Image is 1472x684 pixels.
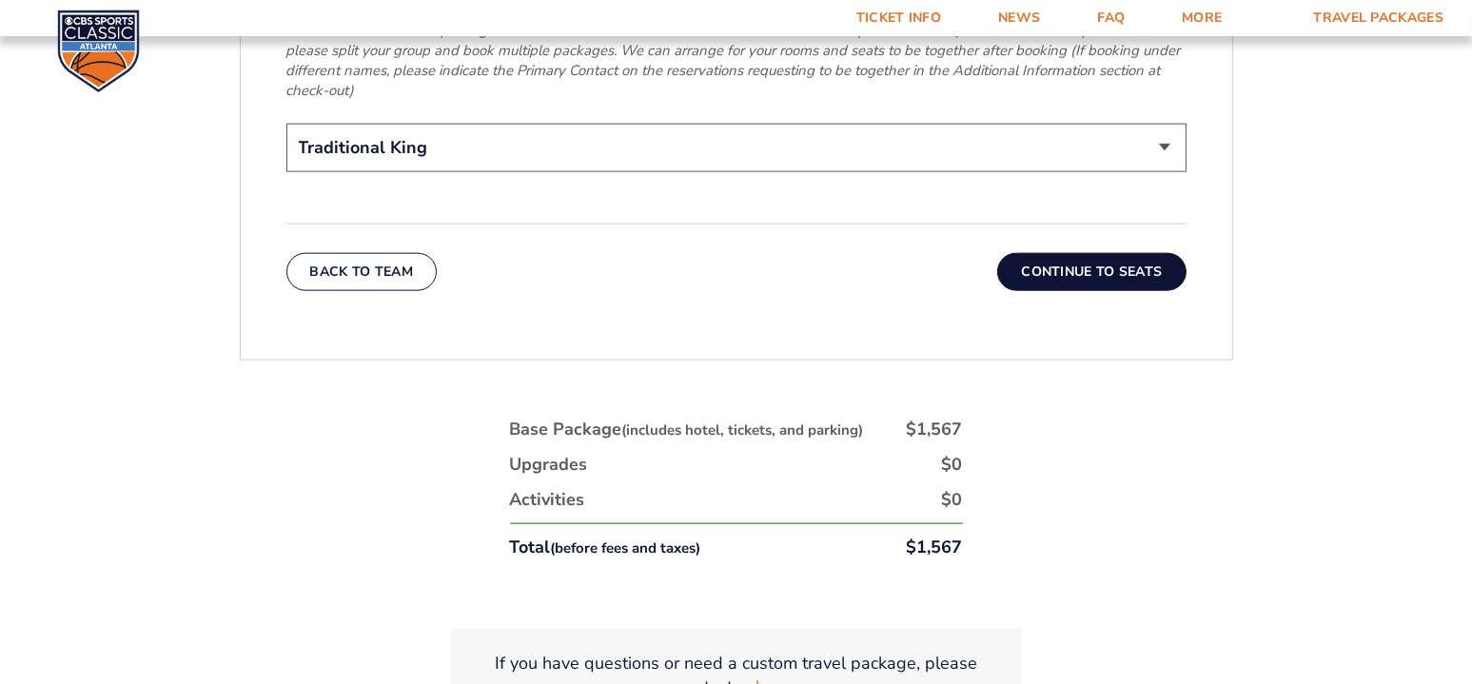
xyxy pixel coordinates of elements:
[510,418,864,441] div: Base Package
[942,488,963,512] div: $0
[622,420,864,440] small: (includes hotel, tickets, and parking)
[510,453,588,477] div: Upgrades
[997,253,1186,291] button: Continue To Seats
[510,488,585,512] div: Activities
[907,418,963,441] div: $1,567
[286,21,1181,100] em: Please note: each travel package includes one hotel room/suite for the total number of People sel...
[57,10,140,92] img: CBS Sports Classic
[510,536,701,559] div: Total
[551,538,701,557] small: (before fees and taxes)
[942,453,963,477] div: $0
[286,253,438,291] button: Back To Team
[907,536,963,559] div: $1,567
